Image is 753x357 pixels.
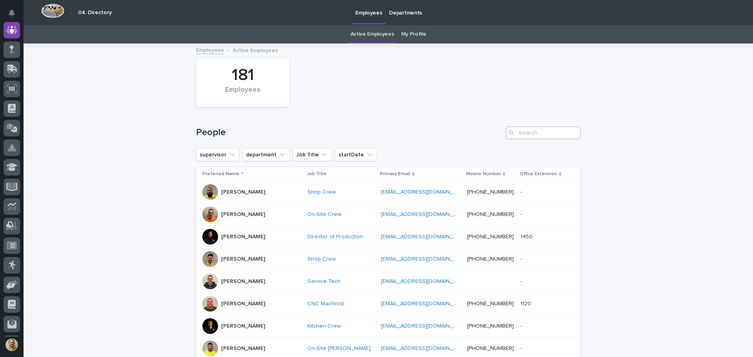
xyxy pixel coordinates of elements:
[221,345,265,352] p: [PERSON_NAME]
[307,234,363,240] a: Director of Production
[520,344,524,352] p: -
[196,226,580,248] tr: [PERSON_NAME]Director of Production [EMAIL_ADDRESS][DOMAIN_NAME] [PHONE_NUMBER]14501450
[307,323,341,330] a: Kitchen Crew
[467,234,514,239] a: [PHONE_NUMBER]
[221,256,265,263] p: [PERSON_NAME]
[41,4,64,18] img: Workspace Logo
[293,149,332,161] button: Job Title
[467,212,514,217] a: [PHONE_NUMBER]
[196,270,580,293] tr: [PERSON_NAME]Service Tech [EMAIL_ADDRESS][DOMAIN_NAME] --
[307,256,336,263] a: Shop Crew
[209,65,276,85] div: 181
[520,232,534,240] p: 1450
[221,301,265,307] p: [PERSON_NAME]
[381,301,469,306] a: [EMAIL_ADDRESS][DOMAIN_NAME]
[196,149,239,161] button: supervisor
[307,170,327,178] p: Job Title
[466,170,501,178] p: Mobile Number
[196,248,580,270] tr: [PERSON_NAME]Shop Crew [EMAIL_ADDRESS][DOMAIN_NAME] [PHONE_NUMBER]--
[307,278,340,285] a: Service Tech
[520,210,524,218] p: -
[242,149,289,161] button: department
[307,345,371,352] a: On-Site [PERSON_NAME]
[351,25,394,43] a: Active Employees
[467,256,514,262] a: [PHONE_NUMBER]
[196,293,580,315] tr: [PERSON_NAME]CNC Machinist [EMAIL_ADDRESS][DOMAIN_NAME] [PHONE_NUMBER]11201120
[233,45,278,54] p: Active Employees
[196,203,580,226] tr: [PERSON_NAME]On-Site Crew [EMAIL_ADDRESS][DOMAIN_NAME] [PHONE_NUMBER]--
[209,86,276,102] div: Employees
[467,189,514,195] a: [PHONE_NUMBER]
[520,254,524,263] p: -
[381,256,469,262] a: [EMAIL_ADDRESS][DOMAIN_NAME]
[196,315,580,337] tr: [PERSON_NAME]Kitchen Crew [EMAIL_ADDRESS][DOMAIN_NAME] [PHONE_NUMBER]--
[401,25,426,43] a: My Profile
[520,321,524,330] p: -
[196,127,503,138] h1: People
[307,211,341,218] a: On-Site Crew
[381,323,469,329] a: [EMAIL_ADDRESS][DOMAIN_NAME]
[520,170,557,178] p: Office Extension
[520,299,533,307] p: 1120
[221,211,265,218] p: [PERSON_NAME]
[221,234,265,240] p: [PERSON_NAME]
[381,234,469,239] a: [EMAIL_ADDRESS][DOMAIN_NAME]
[335,149,377,161] button: startDate
[506,127,580,139] input: Search
[221,323,265,330] p: [PERSON_NAME]
[202,170,239,178] p: Preferred Name
[196,45,224,54] a: Employees
[467,301,514,306] a: [PHONE_NUMBER]
[520,277,524,285] p: -
[381,189,469,195] a: [EMAIL_ADDRESS][DOMAIN_NAME]
[196,181,580,203] tr: [PERSON_NAME]Shop Crew [EMAIL_ADDRESS][DOMAIN_NAME] [PHONE_NUMBER]--
[4,337,20,353] button: users-avatar
[380,170,410,178] p: Primary Email
[520,187,524,196] p: -
[10,9,20,22] div: Notifications
[467,323,514,329] a: [PHONE_NUMBER]
[381,212,469,217] a: [EMAIL_ADDRESS][DOMAIN_NAME]
[307,189,336,196] a: Shop Crew
[4,5,20,21] button: Notifications
[78,9,112,16] h2: 04. Directory
[221,278,265,285] p: [PERSON_NAME]
[381,346,469,351] a: [EMAIL_ADDRESS][DOMAIN_NAME]
[307,301,344,307] a: CNC Machinist
[221,189,265,196] p: [PERSON_NAME]
[381,279,469,284] a: [EMAIL_ADDRESS][DOMAIN_NAME]
[467,346,514,351] a: [PHONE_NUMBER]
